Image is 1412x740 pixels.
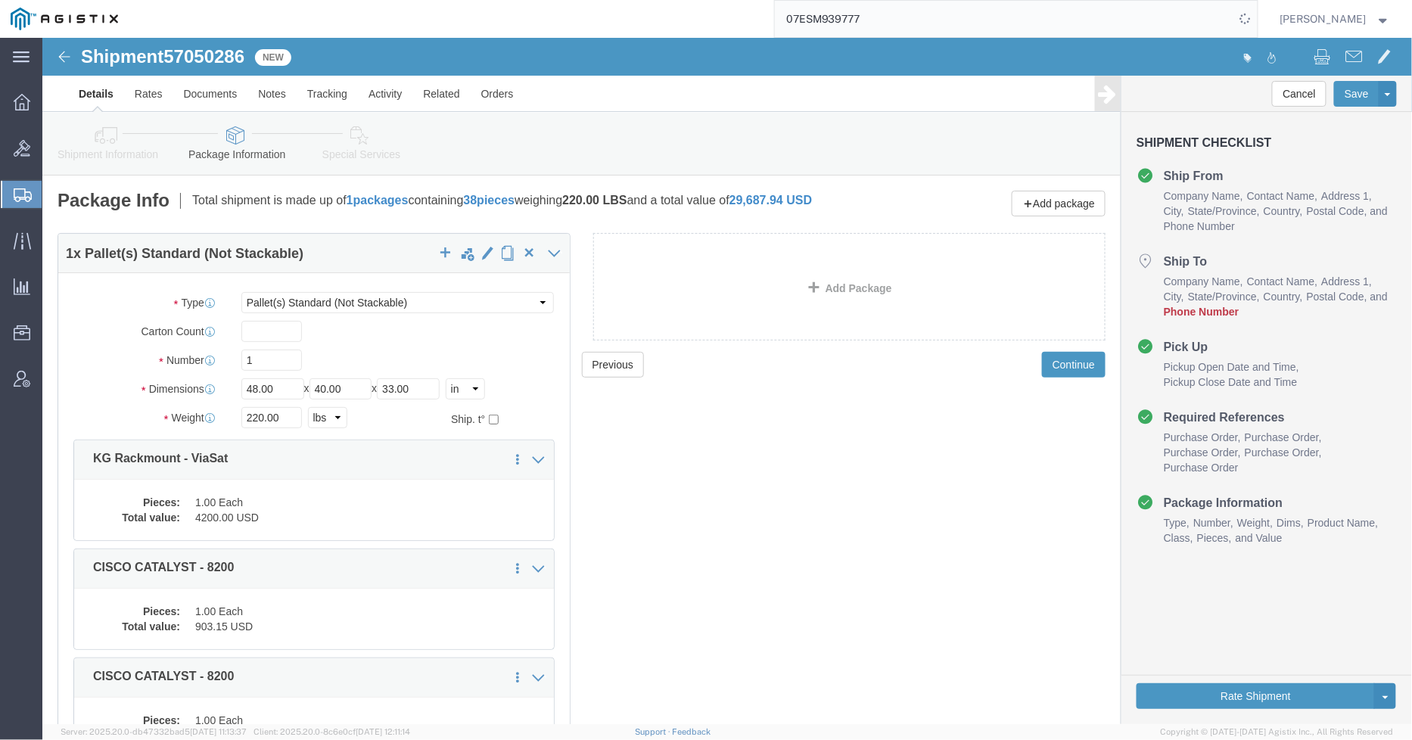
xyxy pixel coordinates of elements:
[42,38,1412,724] iframe: FS Legacy Container
[11,8,118,30] img: logo
[253,727,410,736] span: Client: 2025.20.0-8c6e0cf
[635,727,673,736] a: Support
[1280,11,1367,27] span: Andrew Wacyra
[190,727,247,736] span: [DATE] 11:13:37
[1280,10,1392,28] button: [PERSON_NAME]
[775,1,1235,37] input: Search for shipment number, reference number
[61,727,247,736] span: Server: 2025.20.0-db47332bad5
[356,727,410,736] span: [DATE] 12:11:14
[1161,726,1394,738] span: Copyright © [DATE]-[DATE] Agistix Inc., All Rights Reserved
[673,727,711,736] a: Feedback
